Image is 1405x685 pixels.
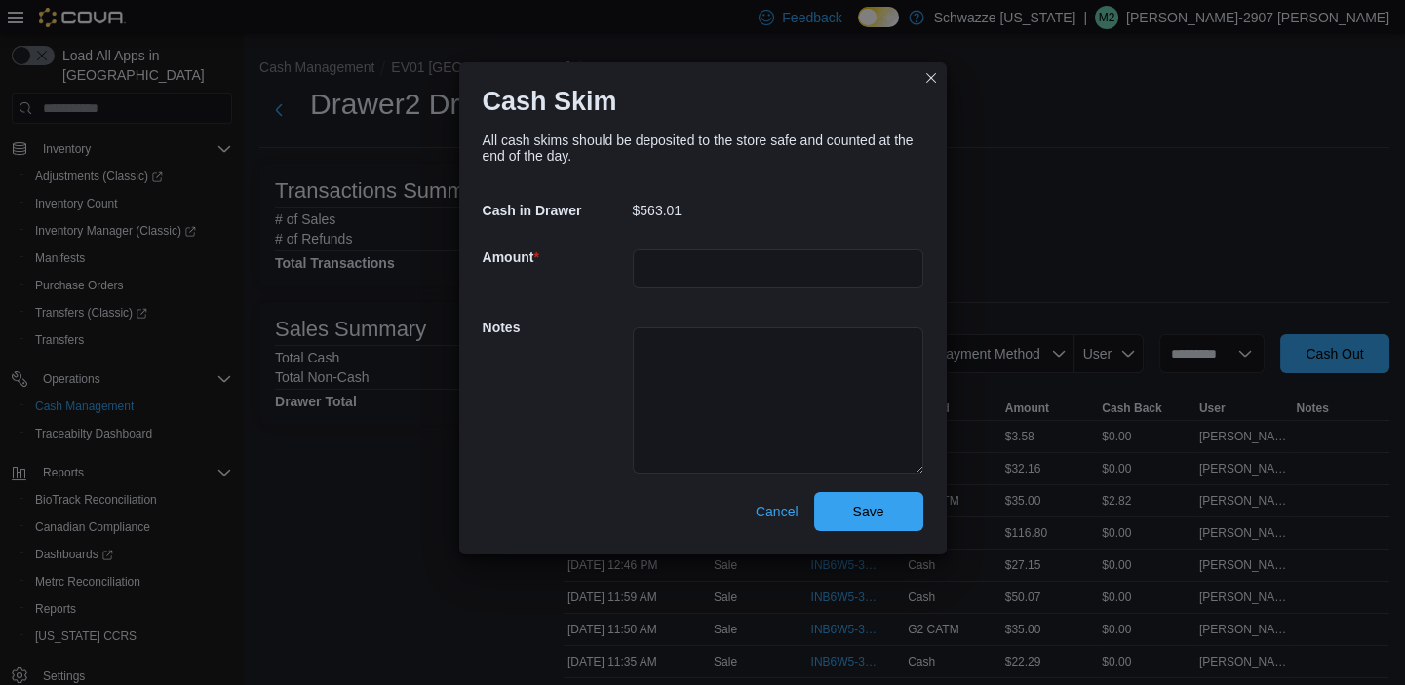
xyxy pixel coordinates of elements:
[919,66,943,90] button: Closes this modal window
[853,502,884,521] span: Save
[483,238,629,277] h5: Amount
[483,133,923,164] div: All cash skims should be deposited to the store safe and counted at the end of the day.
[483,191,629,230] h5: Cash in Drawer
[483,308,629,347] h5: Notes
[483,86,617,117] h1: Cash Skim
[748,492,806,531] button: Cancel
[756,502,799,521] span: Cancel
[633,203,683,218] p: $563.01
[814,492,923,531] button: Save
